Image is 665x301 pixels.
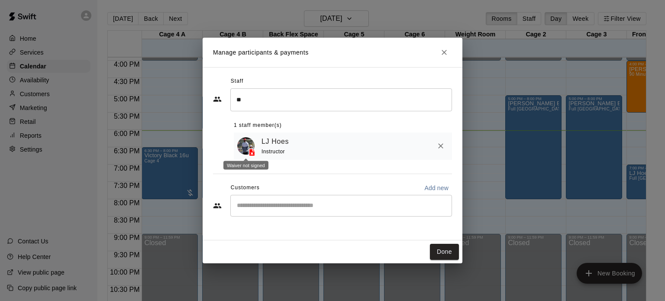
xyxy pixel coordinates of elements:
[231,181,260,195] span: Customers
[237,137,255,155] img: LJ Hoes
[421,181,452,195] button: Add new
[213,95,222,104] svg: Staff
[261,136,289,147] a: LJ Hoes
[234,119,282,133] span: 1 staff member(s)
[433,138,449,154] button: Remove
[213,48,309,57] p: Manage participants & payments
[424,184,449,192] p: Add new
[436,45,452,60] button: Close
[230,88,452,111] div: Search staff
[213,201,222,210] svg: Customers
[261,149,285,155] span: Instructor
[230,195,452,217] div: Start typing to search customers...
[231,74,243,88] span: Staff
[430,244,459,260] button: Done
[223,161,268,170] div: Waiver not signed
